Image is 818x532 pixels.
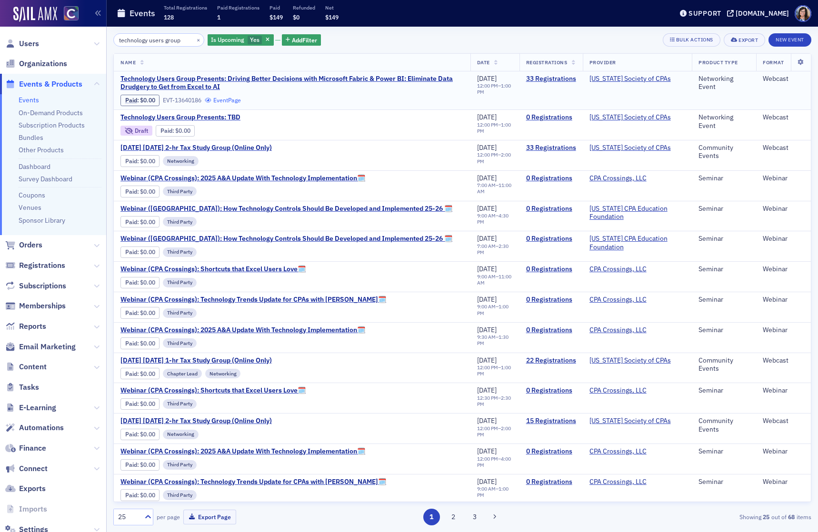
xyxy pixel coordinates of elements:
div: Third Party [163,187,197,196]
span: $0.00 [140,188,155,195]
span: Content [19,362,47,372]
span: Webinar (CPA Crossings): Technology Trends Update for CPAs with John Higgins🗓️ [120,296,386,304]
div: Community Events [698,356,749,373]
span: $0.00 [140,370,155,377]
time: 2:00 PM [477,151,511,164]
span: Organizations [19,59,67,69]
span: $149 [325,13,339,21]
div: Community Events [698,144,749,160]
a: Registrations [5,260,65,271]
span: Webinar (CA): How Technology Controls Should Be Developed and Implemented 25-26 🗓 [120,235,452,243]
span: Add Filter [292,36,317,44]
a: CPA Crossings, LLC [589,386,647,395]
div: Webinar [763,326,804,335]
div: Webinar [763,265,804,274]
span: : [125,218,140,226]
span: [DATE] [477,447,497,455]
div: [DOMAIN_NAME] [736,9,789,18]
a: E-Learning [5,403,56,413]
div: – [477,243,513,256]
div: – [477,152,513,164]
a: 22 Registrations [526,356,576,365]
time: 9:30 AM [477,334,496,340]
button: New Event [768,33,811,47]
a: Reports [5,321,46,332]
span: Webinar (CPA Crossings): 2025 A&A Update With Technology Implementation🗓️ [120,174,365,183]
a: [DATE] [DATE] 2-hr Tax Study Group (Online Only) [120,417,280,425]
span: CPA Crossings, LLC [589,265,649,274]
span: $0.00 [140,340,155,347]
div: – [477,304,513,316]
a: Events [19,96,39,104]
span: [DATE] [477,386,497,394]
a: 0 Registrations [526,326,576,335]
div: – [477,425,513,438]
div: Webinar [763,386,804,395]
div: – [477,365,513,377]
span: $0.00 [140,248,155,256]
div: Seminar [698,265,749,274]
a: Orders [5,240,42,250]
div: Third Party [163,338,197,348]
div: Networking Event [698,75,749,91]
p: Refunded [293,4,315,11]
div: – [477,83,513,95]
div: Seminar [698,447,749,456]
a: Technology Users Group Presents: Driving Better Decisions with Microsoft Fabric & Power BI: Elimi... [120,75,464,91]
span: $0.00 [140,218,155,226]
span: CPA Crossings, LLC [589,386,649,395]
time: 1:00 PM [477,303,509,316]
time: 7:00 AM [477,182,496,188]
a: Organizations [5,59,67,69]
a: Technology Users Group Presents: TBD [120,113,280,122]
span: [DATE] [477,416,497,425]
a: 0 Registrations [526,478,576,486]
a: [US_STATE] Society of CPAs [589,113,671,122]
div: Chapter Lead [163,369,202,378]
a: Other Products [19,146,64,154]
a: Sponsor Library [19,216,65,225]
a: Webinar (CPA Crossings): Shortcuts that Excel Users Love🗓️ [120,386,306,395]
span: Webinar (CPA Crossings): Technology Trends Update for CPAs with John Higgins🗓️ [120,478,386,486]
span: CPA Crossings, LLC [589,174,649,183]
time: 9:00 AM [477,303,496,310]
a: 0 Registrations [526,386,576,395]
div: Third Party [163,308,197,318]
a: Paid [125,492,137,499]
a: Paid [125,279,137,286]
a: Paid [125,158,137,165]
div: Paid: 0 - $0 [120,307,160,318]
span: Colorado Society of CPAs [589,356,671,365]
a: CPA Crossings, LLC [589,326,647,335]
div: Paid: 0 - $0 [120,398,160,410]
div: – [477,274,513,286]
span: Registrations [19,260,65,271]
span: : [125,400,140,407]
time: 11:00 AM [477,182,511,195]
a: Paid [125,340,137,347]
span: $0.00 [140,158,155,165]
time: 9:00 AM [477,212,496,219]
a: 15 Registrations [526,417,576,425]
div: Paid: 21 - $0 [120,368,160,379]
span: : [125,248,140,256]
span: Tasks [19,382,39,393]
span: E-Learning [19,403,56,413]
div: Paid: 0 - $0 [120,186,160,197]
span: : [160,127,175,134]
div: Webcast [763,113,804,122]
span: 128 [164,13,174,21]
span: September 2025 Tuesday 2-hr Tax Study Group (Online Only) [120,417,280,425]
p: Paid Registrations [217,4,259,11]
div: Seminar [698,296,749,304]
span: Memberships [19,301,66,311]
div: Community Events [698,417,749,433]
span: Is Upcoming [211,36,244,43]
a: 0 Registrations [526,296,576,304]
a: Paid [125,309,137,316]
span: Webinar (CPA Crossings): Shortcuts that Excel Users Love🗓️ [120,265,306,274]
a: Bundles [19,133,43,142]
div: Support [688,9,721,18]
div: Paid: 0 - $0 [120,246,160,258]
